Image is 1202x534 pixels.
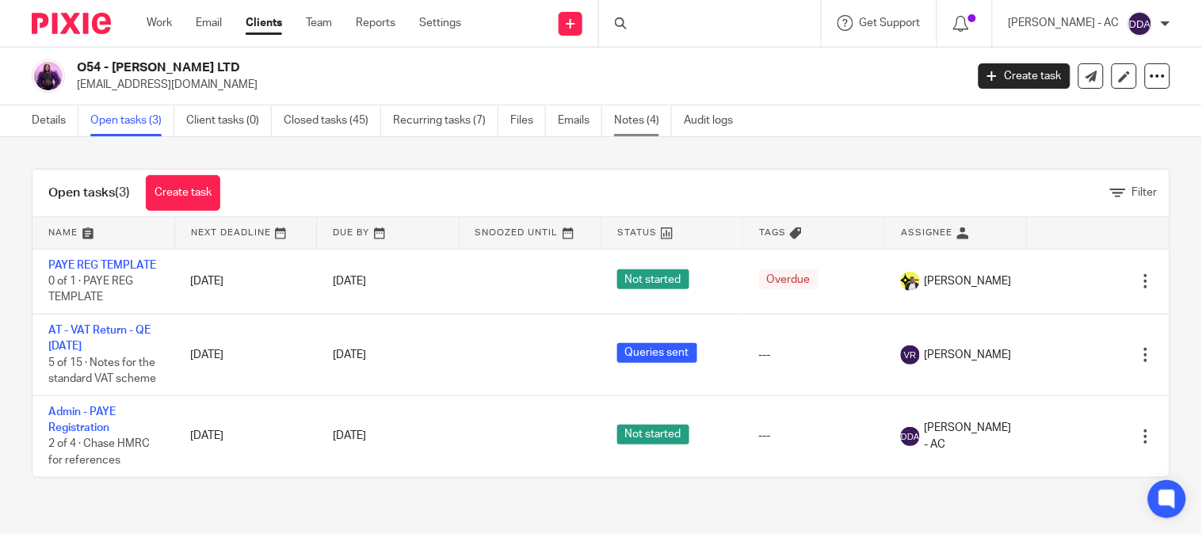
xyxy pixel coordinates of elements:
[356,15,395,31] a: Reports
[48,357,156,385] span: 5 of 15 · Notes for the standard VAT scheme
[617,425,689,444] span: Not started
[284,105,381,136] a: Closed tasks (45)
[393,105,498,136] a: Recurring tasks (7)
[475,228,559,237] span: Snoozed Until
[32,105,78,136] a: Details
[246,15,282,31] a: Clients
[614,105,672,136] a: Notes (4)
[860,17,921,29] span: Get Support
[48,325,151,352] a: AT - VAT Return - QE [DATE]
[174,314,316,395] td: [DATE]
[48,185,130,201] h1: Open tasks
[759,228,786,237] span: Tags
[558,105,602,136] a: Emails
[1009,15,1120,31] p: [PERSON_NAME] - AC
[77,77,955,93] p: [EMAIL_ADDRESS][DOMAIN_NAME]
[147,15,172,31] a: Work
[924,420,1011,452] span: [PERSON_NAME] - AC
[115,186,130,199] span: (3)
[196,15,222,31] a: Email
[186,105,272,136] a: Client tasks (0)
[684,105,745,136] a: Audit logs
[617,343,697,363] span: Queries sent
[924,347,1011,363] span: [PERSON_NAME]
[174,249,316,314] td: [DATE]
[333,349,366,360] span: [DATE]
[333,276,366,287] span: [DATE]
[306,15,332,31] a: Team
[510,105,546,136] a: Files
[617,269,689,289] span: Not started
[90,105,174,136] a: Open tasks (3)
[924,273,1011,289] span: [PERSON_NAME]
[1128,11,1153,36] img: svg%3E
[759,428,869,444] div: ---
[759,347,869,363] div: ---
[48,439,150,467] span: 2 of 4 · Chase HMRC for references
[419,15,461,31] a: Settings
[32,59,65,93] img: joyce%20(1).jpg
[1132,187,1158,198] span: Filter
[174,395,316,476] td: [DATE]
[32,13,111,34] img: Pixie
[901,272,920,291] img: Carine-Starbridge.jpg
[759,269,819,289] span: Overdue
[617,228,657,237] span: Status
[146,175,220,211] a: Create task
[901,345,920,364] img: svg%3E
[901,427,920,446] img: svg%3E
[48,406,116,433] a: Admin - PAYE Registration
[48,276,133,303] span: 0 of 1 · PAYE REG TEMPLATE
[333,431,366,442] span: [DATE]
[77,59,779,76] h2: O54 - [PERSON_NAME] LTD
[979,63,1070,89] a: Create task
[48,260,156,271] a: PAYE REG TEMPLATE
